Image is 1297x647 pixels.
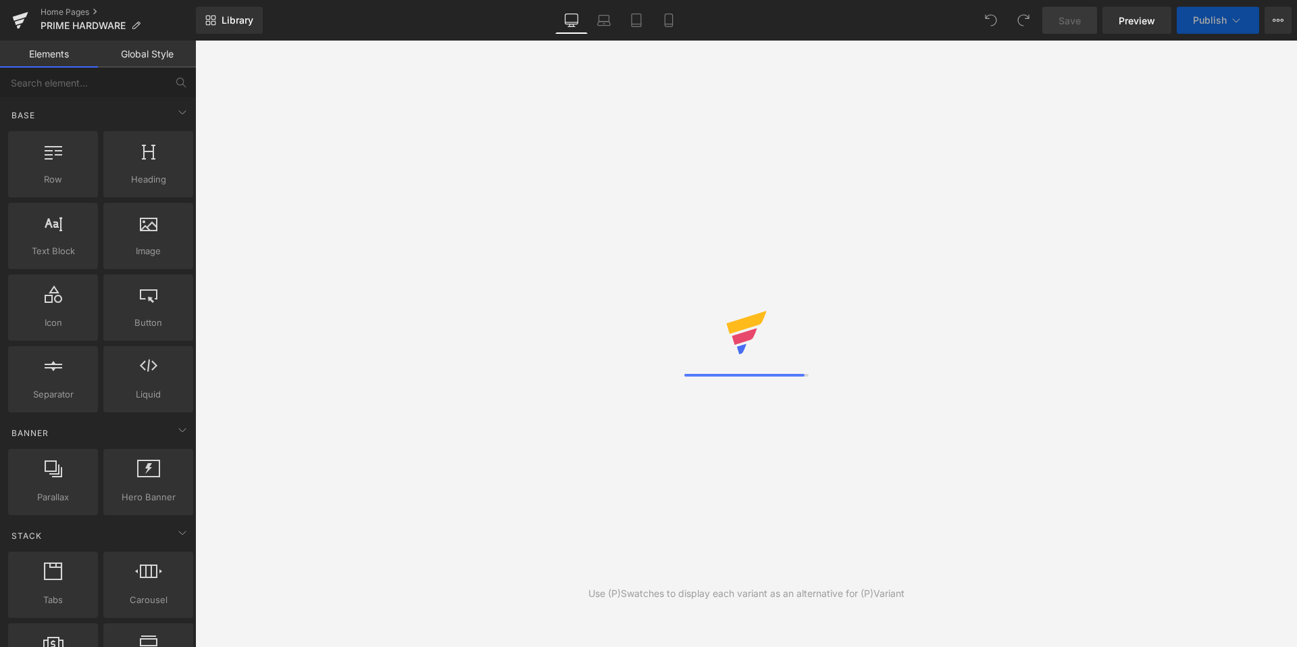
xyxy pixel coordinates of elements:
span: Base [10,109,36,122]
span: Publish [1193,15,1227,26]
span: Stack [10,529,43,542]
span: Library [222,14,253,26]
div: Use (P)Swatches to display each variant as an alternative for (P)Variant [588,586,905,601]
span: Liquid [107,387,189,402]
a: Home Pages [41,7,196,18]
span: Hero Banner [107,490,189,504]
span: Parallax [12,490,94,504]
span: Tabs [12,593,94,607]
span: PRIME HARDWARE [41,20,126,31]
span: Text Block [12,244,94,258]
button: Redo [1010,7,1037,34]
button: More [1265,7,1292,34]
a: Desktop [555,7,588,34]
a: Tablet [620,7,653,34]
span: Heading [107,172,189,187]
span: Save [1059,14,1081,28]
span: Button [107,316,189,330]
span: Image [107,244,189,258]
a: Laptop [588,7,620,34]
button: Undo [977,7,1004,34]
a: Preview [1102,7,1171,34]
span: Icon [12,316,94,330]
span: Row [12,172,94,187]
button: Publish [1177,7,1259,34]
a: Global Style [98,41,196,68]
a: New Library [196,7,263,34]
span: Preview [1119,14,1155,28]
span: Carousel [107,593,189,607]
span: Banner [10,427,50,439]
span: Separator [12,387,94,402]
a: Mobile [653,7,685,34]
